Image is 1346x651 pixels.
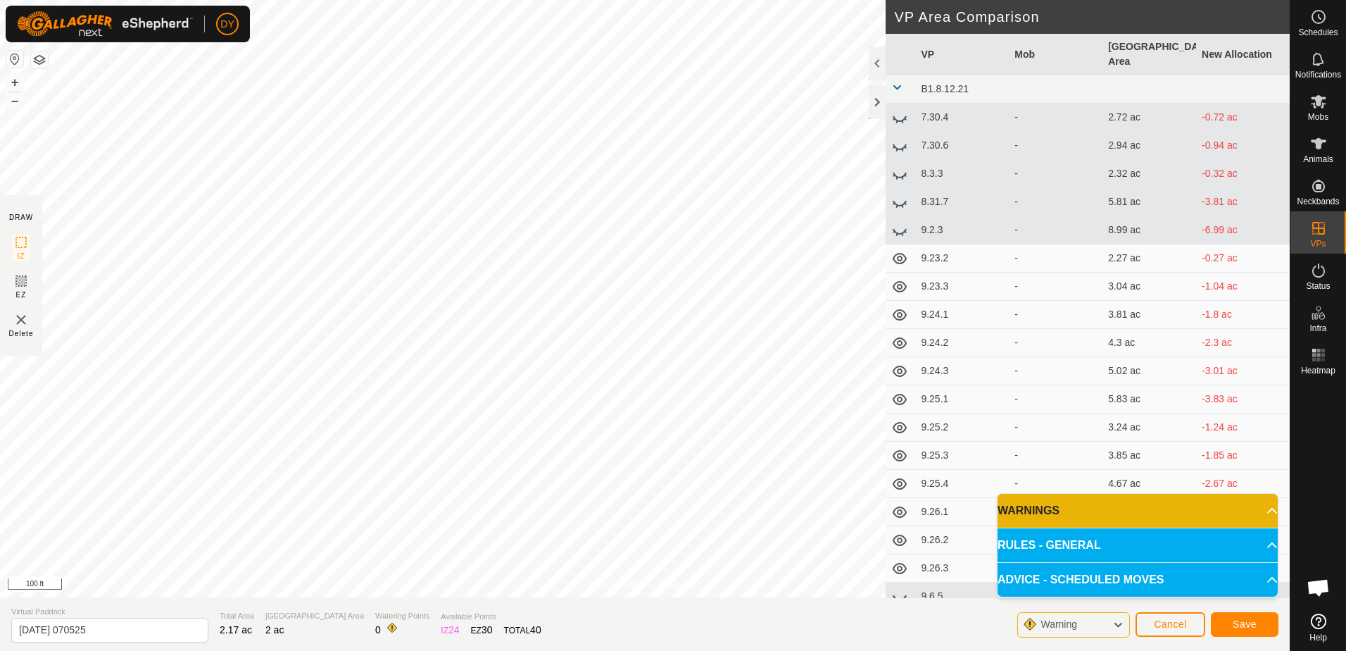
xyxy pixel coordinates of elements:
[265,624,284,635] span: 2 ac
[265,610,364,622] span: [GEOGRAPHIC_DATA] Area
[6,74,23,91] button: +
[915,160,1009,188] td: 8.3.3
[1196,216,1290,244] td: -6.99 ac
[1196,414,1290,442] td: -1.24 ac
[915,554,1009,583] td: 9.26.3
[1309,324,1326,333] span: Infra
[1196,244,1290,273] td: -0.27 ac
[441,611,541,623] span: Available Points
[1014,364,1097,378] div: -
[1014,392,1097,407] div: -
[589,579,642,592] a: Privacy Policy
[1014,251,1097,266] div: -
[504,623,541,638] div: TOTAL
[1310,240,1326,248] span: VPs
[220,610,254,622] span: Total Area
[1014,448,1097,463] div: -
[375,610,429,622] span: Watering Points
[1306,282,1330,290] span: Status
[16,290,27,300] span: EZ
[1014,138,1097,153] div: -
[1211,612,1278,637] button: Save
[1102,34,1196,75] th: [GEOGRAPHIC_DATA] Area
[915,357,1009,385] td: 9.24.3
[1102,244,1196,273] td: 2.27 ac
[659,579,700,592] a: Contact Us
[9,328,34,339] span: Delete
[1298,28,1338,37] span: Schedules
[220,17,234,32] span: DY
[1196,301,1290,329] td: -1.8 ac
[1014,335,1097,350] div: -
[1040,619,1077,630] span: Warning
[1102,188,1196,216] td: 5.81 ac
[1102,442,1196,470] td: 3.85 ac
[998,563,1278,597] p-accordion-header: ADVICE - SCHEDULED MOVES
[18,251,25,261] span: IZ
[6,51,23,68] button: Reset Map
[1014,420,1097,435] div: -
[998,537,1101,554] span: RULES - GENERAL
[915,329,1009,357] td: 9.24.2
[1102,470,1196,498] td: 4.67 ac
[1014,476,1097,491] div: -
[1102,104,1196,132] td: 2.72 ac
[13,311,30,328] img: VP
[9,212,33,223] div: DRAW
[1102,160,1196,188] td: 2.32 ac
[1301,366,1335,375] span: Heatmap
[915,442,1009,470] td: 9.25.3
[915,414,1009,442] td: 9.25.2
[6,92,23,109] button: –
[921,83,969,94] span: B1.8.12.21
[1014,194,1097,209] div: -
[1102,357,1196,385] td: 5.02 ac
[1014,279,1097,294] div: -
[915,132,1009,160] td: 7.30.6
[1154,619,1187,630] span: Cancel
[530,624,541,635] span: 40
[1290,608,1346,647] a: Help
[375,624,381,635] span: 0
[915,188,1009,216] td: 8.31.7
[1102,301,1196,329] td: 3.81 ac
[17,11,193,37] img: Gallagher Logo
[998,571,1164,588] span: ADVICE - SCHEDULED MOVES
[1102,216,1196,244] td: 8.99 ac
[1009,34,1102,75] th: Mob
[1196,160,1290,188] td: -0.32 ac
[1196,188,1290,216] td: -3.81 ac
[1303,155,1333,163] span: Animals
[1196,273,1290,301] td: -1.04 ac
[1309,633,1327,642] span: Help
[482,624,493,635] span: 30
[998,494,1278,528] p-accordion-header: WARNINGS
[915,583,1009,611] td: 9.6.5
[1297,566,1340,609] div: Open chat
[31,51,48,68] button: Map Layers
[1297,197,1339,206] span: Neckbands
[915,470,1009,498] td: 9.25.4
[1014,110,1097,125] div: -
[915,301,1009,329] td: 9.24.1
[915,273,1009,301] td: 9.23.3
[894,8,1290,25] h2: VP Area Comparison
[915,385,1009,414] td: 9.25.1
[471,623,493,638] div: EZ
[1136,612,1205,637] button: Cancel
[998,528,1278,562] p-accordion-header: RULES - GENERAL
[1196,34,1290,75] th: New Allocation
[1102,329,1196,357] td: 4.3 ac
[998,502,1059,519] span: WARNINGS
[915,34,1009,75] th: VP
[448,624,460,635] span: 24
[1233,619,1257,630] span: Save
[915,498,1009,526] td: 9.26.1
[915,244,1009,273] td: 9.23.2
[915,104,1009,132] td: 7.30.4
[1102,132,1196,160] td: 2.94 ac
[1196,442,1290,470] td: -1.85 ac
[1196,357,1290,385] td: -3.01 ac
[1196,385,1290,414] td: -3.83 ac
[1196,104,1290,132] td: -0.72 ac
